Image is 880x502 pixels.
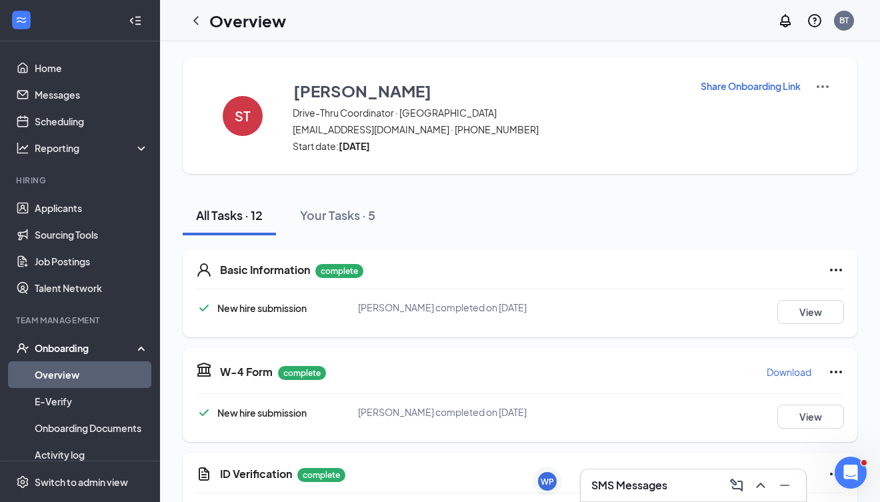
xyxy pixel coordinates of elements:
[220,467,292,481] h5: ID Verification
[35,275,149,301] a: Talent Network
[828,364,844,380] svg: Ellipses
[815,79,831,95] img: More Actions
[196,405,212,421] svg: Checkmark
[766,361,812,383] button: Download
[35,475,128,489] div: Switch to admin view
[35,341,137,355] div: Onboarding
[297,468,345,482] p: complete
[729,477,745,493] svg: ComposeMessage
[767,365,811,379] p: Download
[220,263,310,277] h5: Basic Information
[828,466,844,482] svg: Ellipses
[209,79,276,153] button: ST
[217,407,307,419] span: New hire submission
[217,302,307,314] span: New hire submission
[700,79,801,93] button: Share Onboarding Link
[35,441,149,468] a: Activity log
[293,106,683,119] span: Drive-Thru Coordinator · [GEOGRAPHIC_DATA]
[35,388,149,415] a: E-Verify
[16,175,146,186] div: Hiring
[35,415,149,441] a: Onboarding Documents
[750,475,771,496] button: ChevronUp
[300,207,375,223] div: Your Tasks · 5
[129,14,142,27] svg: Collapse
[358,301,527,313] span: [PERSON_NAME] completed on [DATE]
[777,477,793,493] svg: Minimize
[16,341,29,355] svg: UserCheck
[358,406,527,418] span: [PERSON_NAME] completed on [DATE]
[196,466,212,482] svg: CustomFormIcon
[35,195,149,221] a: Applicants
[701,79,801,93] p: Share Onboarding Link
[196,262,212,278] svg: User
[777,405,844,429] button: View
[541,476,554,487] div: WP
[278,366,326,380] p: complete
[293,123,683,136] span: [EMAIL_ADDRESS][DOMAIN_NAME] · [PHONE_NUMBER]
[774,475,795,496] button: Minimize
[35,221,149,248] a: Sourcing Tools
[315,264,363,278] p: complete
[293,79,683,103] button: [PERSON_NAME]
[35,141,149,155] div: Reporting
[220,365,273,379] h5: W-4 Form
[15,13,28,27] svg: WorkstreamLogo
[807,13,823,29] svg: QuestionInfo
[196,207,263,223] div: All Tasks · 12
[591,478,667,493] h3: SMS Messages
[16,141,29,155] svg: Analysis
[35,248,149,275] a: Job Postings
[293,139,683,153] span: Start date:
[209,9,286,32] h1: Overview
[828,262,844,278] svg: Ellipses
[339,140,370,152] strong: [DATE]
[293,79,431,102] h3: [PERSON_NAME]
[196,361,212,377] svg: TaxGovernmentIcon
[839,15,849,26] div: BT
[196,300,212,316] svg: Checkmark
[726,475,747,496] button: ComposeMessage
[16,475,29,489] svg: Settings
[35,108,149,135] a: Scheduling
[777,13,793,29] svg: Notifications
[35,81,149,108] a: Messages
[188,13,204,29] svg: ChevronLeft
[777,300,844,324] button: View
[16,315,146,326] div: Team Management
[753,477,769,493] svg: ChevronUp
[235,111,251,121] h4: ST
[35,55,149,81] a: Home
[835,457,867,489] iframe: Intercom live chat
[35,361,149,388] a: Overview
